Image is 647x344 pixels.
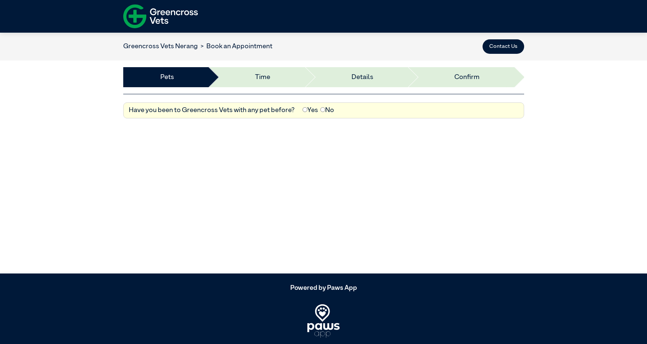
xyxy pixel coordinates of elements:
[123,284,524,292] h5: Powered by Paws App
[129,105,295,115] label: Have you been to Greencross Vets with any pet before?
[160,72,174,82] a: Pets
[198,42,272,52] li: Book an Appointment
[320,105,334,115] label: No
[123,42,272,52] nav: breadcrumb
[320,107,325,112] input: No
[307,304,339,338] img: PawsApp
[303,105,318,115] label: Yes
[483,39,524,54] button: Contact Us
[303,107,307,112] input: Yes
[123,43,198,50] a: Greencross Vets Nerang
[123,2,198,31] img: f-logo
